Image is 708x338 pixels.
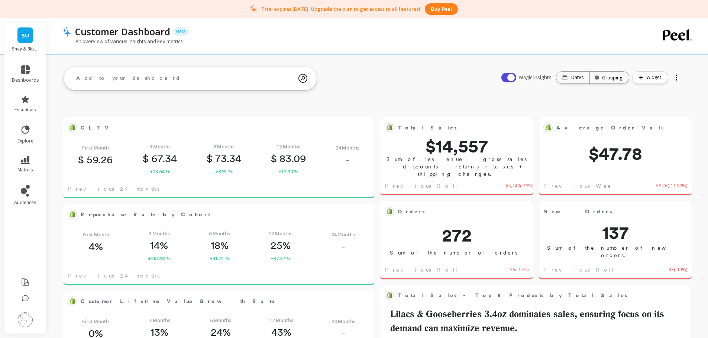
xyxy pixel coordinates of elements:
span: 6 Months [210,316,231,324]
span: Previous 24 months [68,185,159,193]
span: +263.90 % [148,255,171,262]
span: +13.64 % [150,168,170,175]
span: 12 Months [269,230,292,237]
p: - [341,240,345,253]
span: New Orders [543,208,612,216]
span: -33 ( -19% ) [667,266,687,273]
span: essentials [14,107,36,113]
span: 12 Months [277,143,300,150]
span: Average Order Value* [556,124,674,132]
span: SU [22,31,29,40]
span: Previous Rolling 7-day [543,266,663,273]
span: -$5,149 ( -26% ) [504,182,533,190]
span: Total Sales [398,124,457,132]
span: Average Order Value* [556,122,663,133]
span: 6 Months [209,230,230,237]
span: 137 [539,224,692,242]
button: Widget [632,71,668,84]
span: 3 Months [149,230,170,237]
span: Orders [398,206,505,217]
p: Sum of revenue = gross sales - discounts - returns + taxes + shipping charges. [380,155,533,178]
span: 272 [380,226,533,244]
span: 3 Months [149,316,170,324]
div: Grouping [597,74,622,81]
span: Previous 24 months [68,272,159,279]
span: 24 Months [332,318,355,325]
span: First Month [82,144,109,151]
h2: Lilacs & Gooseberries 3.4oz dominates sales, ensuring focus on its demand can maximize revenue. [385,307,687,335]
span: Total Sales - Top 5 Products by Total Sales [398,290,663,301]
span: Previous Rolling 7-day [385,266,504,273]
img: profile picture [18,312,33,327]
span: explore [17,138,33,144]
span: New Orders [543,206,663,217]
p: 73.34 [207,152,241,165]
img: header icon [62,26,71,37]
span: 6 Months [213,143,235,150]
span: dashboards [12,77,39,83]
span: $ [271,152,277,165]
span: $47.78 [539,145,692,163]
span: metrics [17,167,33,173]
span: $ [143,152,149,165]
span: Customer Lifetime Value Growth Rate [81,296,346,306]
span: Total Sales [398,122,505,133]
span: 24 Months [331,231,355,238]
p: Dates [571,75,583,81]
p: 25% [271,239,291,252]
span: +13.30 % [278,168,298,175]
img: magic search icon [298,68,307,88]
p: 4% [89,240,103,253]
span: Customer Lifetime Value Growth Rate [81,298,275,305]
p: Customer Dashboard [75,25,170,38]
span: Magic Insights [519,74,553,81]
button: Buy peel [425,3,458,15]
p: 18% [211,239,229,252]
span: Previous Rolling 7-day [385,182,504,190]
span: First Month [83,231,109,238]
span: CLTV [81,124,113,132]
p: Sum of the number of orders. [380,249,533,256]
span: $14,557 [380,137,533,155]
span: -$6.26 ( -11.59% ) [654,182,687,190]
span: Repurchase Rate by Cohort [81,209,346,220]
span: 12 Months [269,316,293,324]
span: Total Sales - Top 5 Products by Total Sales [398,292,627,299]
p: 14% [150,239,168,252]
span: +37.37 % [271,255,291,262]
span: Previous Week [543,182,617,190]
p: An overview of various insights and key metrics [62,38,183,45]
span: Orders [398,208,425,216]
span: CLTV [81,122,346,133]
span: 24 Months [336,144,359,151]
span: $ [78,153,84,166]
span: $ [207,152,213,165]
p: Trial expires [DATE]. Upgrade the plan to get access to all features! [261,6,420,12]
span: 3 Months [149,143,171,150]
p: Beta [173,27,189,36]
span: Repurchase Rate by Cohort [81,211,210,219]
span: First Month [82,318,109,325]
span: -56 ( -17% ) [508,266,528,273]
p: 59.26 [78,153,113,166]
span: +8.91 % [215,168,233,175]
span: +31.41 % [210,255,230,262]
p: Sum of the number of new orders. [539,244,692,259]
p: - [346,153,350,166]
p: 67.34 [143,152,177,165]
p: Shay & Blue USA [12,46,39,52]
span: Widget [646,74,663,81]
span: audiences [14,200,36,206]
p: 83.09 [271,152,306,165]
